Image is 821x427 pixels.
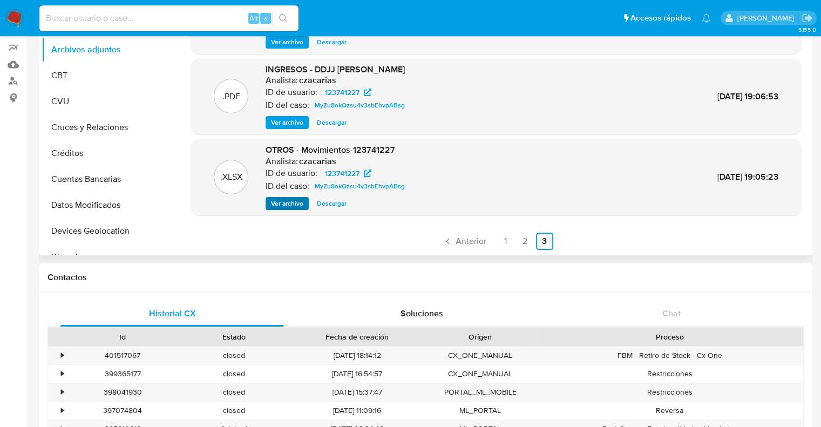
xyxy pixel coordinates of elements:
p: ID del caso: [266,181,309,192]
div: CX_ONE_MANUAL [425,347,536,364]
span: Ver archivo [271,117,303,128]
button: search-icon [272,11,294,26]
button: Archivos adjuntos [42,37,177,63]
div: 397074804 [67,402,178,419]
div: [DATE] 16:54:57 [289,365,425,383]
a: Ir a la página 1 [497,233,514,250]
span: 123741227 [325,86,359,99]
span: Descargar [317,117,347,128]
a: 123741227 [318,86,378,99]
span: Descargar [317,198,347,209]
span: MyZu8okQzsu4v3sbEhvpABsg [315,99,405,112]
div: CX_ONE_MANUAL [425,365,536,383]
div: Restricciones [536,383,803,401]
div: Origen [432,331,528,342]
button: Descargar [311,36,352,49]
input: Buscar usuario o caso... [39,11,298,25]
button: Ver archivo [266,36,309,49]
div: Proceso [544,331,796,342]
div: closed [178,365,289,383]
a: Ir a la página 2 [517,233,534,250]
button: Descargar [311,116,352,129]
div: closed [178,347,289,364]
div: • [61,369,64,379]
button: CVU [42,89,177,114]
div: • [61,387,64,397]
span: OTROS - Movimientos-123741227 [266,144,395,156]
div: FBM - Retiro de Stock - Cx One [536,347,803,364]
div: Reversa [536,402,803,419]
button: Créditos [42,140,177,166]
span: Chat [662,307,681,320]
span: Ver archivo [271,37,303,48]
p: ID de usuario: [266,87,317,98]
span: Historial CX [149,307,196,320]
span: [DATE] 19:05:23 [717,171,778,183]
nav: Paginación [191,233,801,250]
a: MyZu8okQzsu4v3sbEhvpABsg [310,180,409,193]
button: Datos Modificados [42,192,177,218]
div: 399365177 [67,365,178,383]
span: s [264,13,267,23]
div: [DATE] 15:37:47 [289,383,425,401]
span: 123741227 [325,167,359,180]
div: [DATE] 11:09:16 [289,402,425,419]
div: • [61,405,64,416]
div: 401517067 [67,347,178,364]
span: 3.155.0 [798,25,816,34]
span: [DATE] 19:06:53 [717,90,778,103]
div: Restricciones [536,365,803,383]
a: Notificaciones [702,13,711,23]
a: Salir [802,12,813,24]
div: PORTAL_ML_MOBILE [425,383,536,401]
a: Anterior [438,233,491,250]
div: ML_PORTAL [425,402,536,419]
p: Analista: [266,75,298,86]
h1: Contactos [48,272,804,283]
h6: czacarias [299,75,336,86]
p: .XLSX [220,171,242,183]
div: Estado [186,331,282,342]
h6: czacarias [299,156,336,167]
p: ID de usuario: [266,168,317,179]
div: • [61,350,64,361]
a: 123741227 [318,167,378,180]
button: Direcciones [42,244,177,270]
div: closed [178,383,289,401]
a: MyZu8okQzsu4v3sbEhvpABsg [310,99,409,112]
span: Soluciones [401,307,443,320]
div: closed [178,402,289,419]
div: Id [74,331,171,342]
span: INGRESOS - DDJJ [PERSON_NAME] [266,63,405,76]
p: ID del caso: [266,100,309,111]
span: Accesos rápidos [630,12,691,24]
button: Cuentas Bancarias [42,166,177,192]
div: [DATE] 18:14:12 [289,347,425,364]
button: Devices Geolocation [42,218,177,244]
span: MyZu8okQzsu4v3sbEhvpABsg [315,180,405,193]
span: Alt [249,13,258,23]
span: Ver archivo [271,198,303,209]
button: Descargar [311,197,352,210]
p: ext_noevirar@mercadolibre.com [737,13,798,23]
div: 398041930 [67,383,178,401]
span: Anterior [456,237,486,246]
button: Ver archivo [266,116,309,129]
button: CBT [42,63,177,89]
p: Analista: [266,156,298,167]
p: .PDF [222,91,240,103]
button: Ver archivo [266,197,309,210]
span: Descargar [317,37,347,48]
a: Ir a la página 3 [536,233,553,250]
div: Fecha de creación [297,331,417,342]
button: Cruces y Relaciones [42,114,177,140]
